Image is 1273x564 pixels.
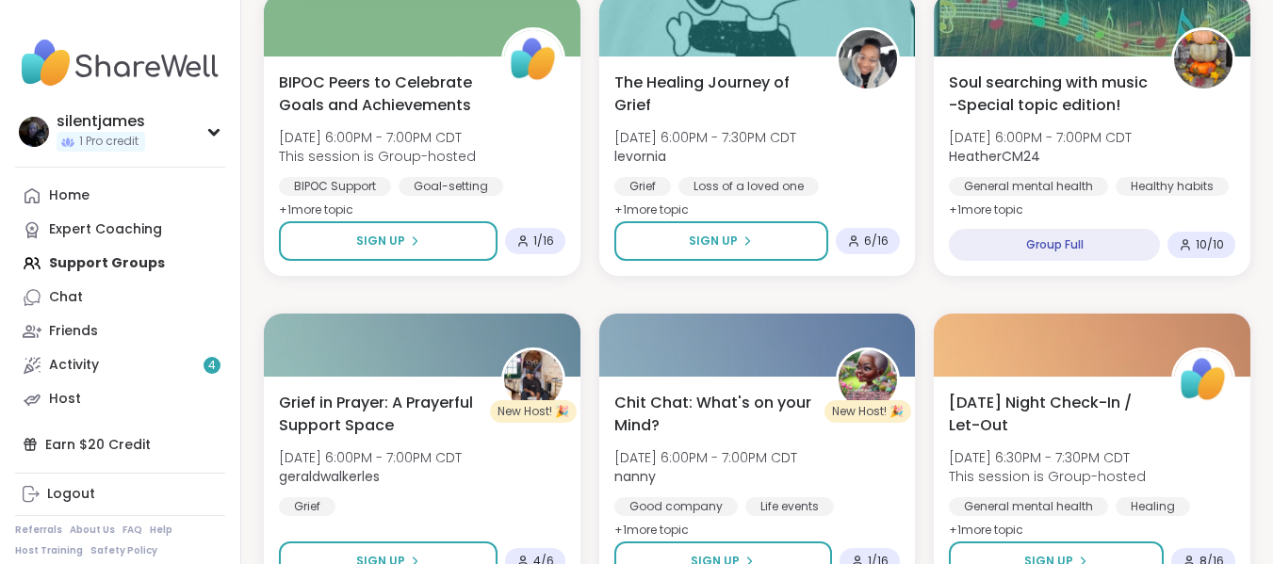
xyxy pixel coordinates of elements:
[614,72,816,117] span: The Healing Journey of Grief
[949,392,1151,437] span: [DATE] Night Check-In / Let-Out
[70,524,115,537] a: About Us
[279,128,476,147] span: [DATE] 6:00PM - 7:00PM CDT
[689,233,738,250] span: Sign Up
[1196,237,1224,252] span: 10 / 10
[949,128,1132,147] span: [DATE] 6:00PM - 7:00PM CDT
[504,350,563,409] img: geraldwalkerles
[15,314,225,348] a: Friends
[279,392,481,437] span: Grief in Prayer: A Prayerful Support Space
[279,497,335,516] div: Grief
[49,390,81,409] div: Host
[208,358,216,374] span: 4
[1174,350,1232,409] img: ShareWell
[824,400,911,423] div: New Host! 🎉
[864,234,889,249] span: 6 / 16
[949,467,1146,486] span: This session is Group-hosted
[839,30,897,89] img: levornia
[49,186,90,205] div: Home
[614,467,656,486] b: nanny
[949,177,1108,196] div: General mental health
[614,497,738,516] div: Good company
[614,392,816,437] span: Chit Chat: What's on your Mind?
[57,111,145,132] div: silentjames
[279,177,391,196] div: BIPOC Support
[279,467,380,486] b: geraldwalkerles
[490,400,577,423] div: New Host! 🎉
[15,213,225,247] a: Expert Coaching
[399,177,503,196] div: Goal-setting
[279,72,481,117] span: BIPOC Peers to Celebrate Goals and Achievements
[15,348,225,382] a: Activity4
[614,177,671,196] div: Grief
[504,30,563,89] img: ShareWell
[47,485,95,504] div: Logout
[90,544,157,557] a: Safety Policy
[1116,497,1190,516] div: Healing
[49,322,98,341] div: Friends
[279,147,476,166] span: This session is Group-hosted
[15,281,225,314] a: Chat
[15,427,225,461] div: Earn $20 Credit
[1116,177,1229,196] div: Healthy habits
[15,477,225,511] a: Logout
[949,497,1108,516] div: General mental health
[1174,30,1232,89] img: HeatherCM24
[839,350,897,409] img: nanny
[279,448,462,467] span: [DATE] 6:00PM - 7:00PM CDT
[614,221,829,261] button: Sign Up
[79,134,139,150] span: 1 Pro credit
[150,524,172,537] a: Help
[949,448,1146,467] span: [DATE] 6:30PM - 7:30PM CDT
[49,220,162,239] div: Expert Coaching
[614,147,666,166] b: levornia
[949,147,1040,166] b: HeatherCM24
[533,234,554,249] span: 1 / 16
[356,233,405,250] span: Sign Up
[49,288,83,307] div: Chat
[745,497,834,516] div: Life events
[949,229,1160,261] div: Group Full
[15,544,83,557] a: Host Training
[614,448,797,467] span: [DATE] 6:00PM - 7:00PM CDT
[15,382,225,416] a: Host
[19,117,49,147] img: silentjames
[949,72,1151,117] span: Soul searching with music -Special topic edition!
[15,30,225,96] img: ShareWell Nav Logo
[15,524,62,537] a: Referrals
[678,177,819,196] div: Loss of a loved one
[15,179,225,213] a: Home
[614,128,796,147] span: [DATE] 6:00PM - 7:30PM CDT
[279,221,498,261] button: Sign Up
[122,524,142,537] a: FAQ
[49,356,99,375] div: Activity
